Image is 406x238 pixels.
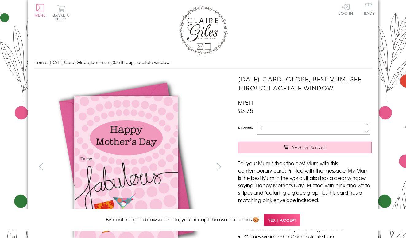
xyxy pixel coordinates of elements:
[47,59,48,65] span: ›
[212,160,226,173] button: next
[53,5,70,21] button: Basket0 items
[238,99,254,106] span: MPE11
[238,75,372,93] h1: [DATE] Card, Globe, best mum, See through acetate window
[238,106,253,115] span: £3.75
[238,125,253,131] label: Quantity
[34,56,372,69] nav: breadcrumbs
[338,3,353,15] a: Log In
[291,145,326,151] span: Add to Basket
[34,4,46,17] button: Menu
[34,12,46,18] span: Menu
[362,3,375,15] span: Trade
[50,59,170,65] span: [DATE] Card, Globe, best mum, See through acetate window
[238,159,372,204] p: Tell your Mum's she's the best Mum with this contemporary card. Printed with the message 'My Mum ...
[264,214,300,226] span: Yes, I accept
[362,3,375,16] a: Trade
[179,6,228,55] img: Claire Giles Greetings Cards
[238,142,372,153] button: Add to Basket
[34,160,48,173] button: prev
[34,59,46,65] a: Home
[56,12,70,22] span: 0 items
